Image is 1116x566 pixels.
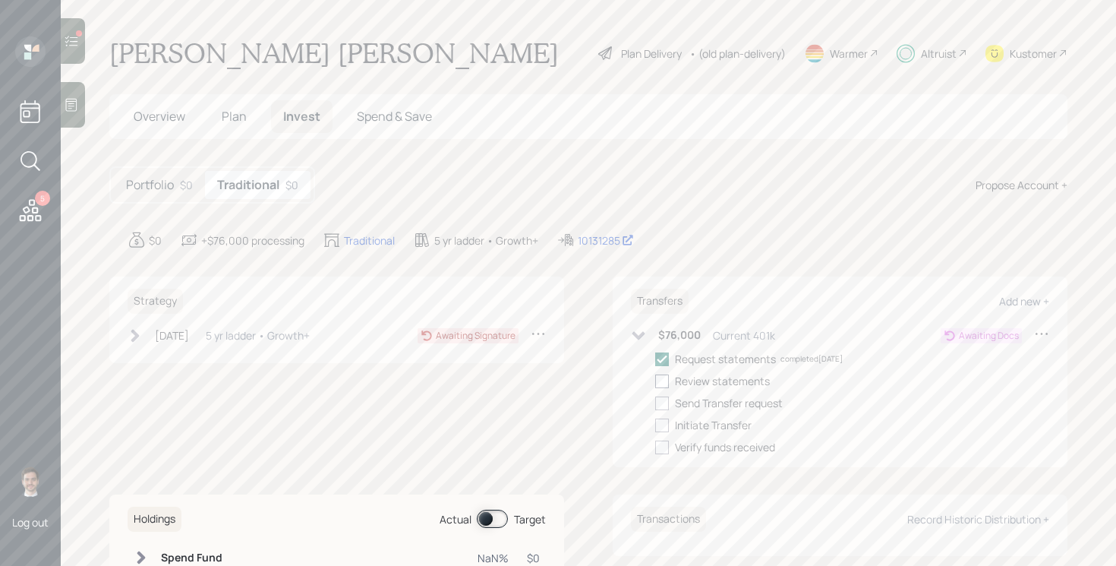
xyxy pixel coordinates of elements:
div: $0 [527,550,540,566]
h6: Transactions [631,507,706,532]
div: Send Transfer request [675,395,783,411]
div: 5 yr ladder • Growth+ [434,232,538,248]
h1: [PERSON_NAME] [PERSON_NAME] [109,36,559,70]
div: completed [DATE] [780,353,843,365]
div: Plan Delivery [621,46,682,62]
div: Review statements [675,373,770,389]
h6: Strategy [128,289,183,314]
div: Altruist [921,46,957,62]
div: Traditional [344,232,395,248]
div: Record Historic Distribution + [907,512,1049,526]
img: jonah-coleman-headshot.png [15,466,46,497]
div: $0 [285,177,298,193]
h6: Holdings [128,507,181,532]
span: Spend & Save [357,108,432,125]
h6: Spend Fund [161,552,233,564]
div: Kustomer [1010,46,1057,62]
div: Warmer [830,46,868,62]
div: 5 [35,191,50,206]
div: 5 yr ladder • Growth+ [206,327,310,343]
div: [DATE] [155,327,189,343]
div: $0 [180,177,193,193]
div: Initiate Transfer [675,417,752,433]
div: +$76,000 processing [201,232,304,248]
div: Actual [440,511,471,527]
div: Current 401k [713,327,775,343]
h5: Traditional [217,178,279,192]
div: Verify funds received [675,439,775,455]
div: Propose Account + [976,177,1067,193]
h6: Transfers [631,289,689,314]
div: • (old plan-delivery) [689,46,786,62]
div: Log out [12,515,49,530]
h6: $76,000 [658,329,701,342]
div: NaN% [478,550,509,566]
div: Awaiting Docs [959,329,1019,343]
div: 10131285 [578,232,634,248]
div: $0 [149,232,162,248]
span: Invest [283,108,320,125]
div: Target [514,511,546,527]
div: Request statements [675,351,776,367]
span: Plan [222,108,247,125]
span: Overview [134,108,185,125]
div: Awaiting Signature [436,329,515,343]
div: Add new + [999,294,1049,308]
h5: Portfolio [126,178,174,192]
